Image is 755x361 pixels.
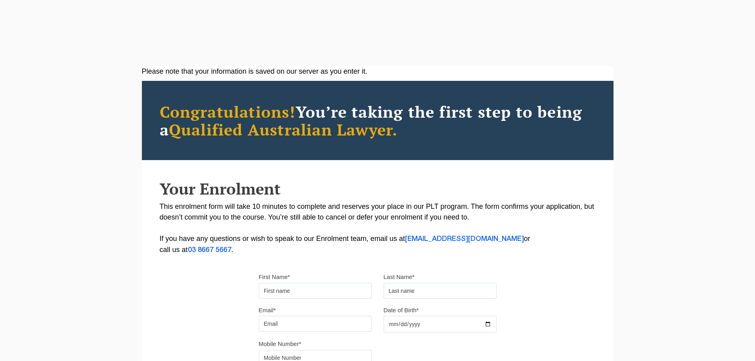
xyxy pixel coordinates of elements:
h2: You’re taking the first step to being a [160,103,596,138]
div: Please note that your information is saved on our server as you enter it. [142,66,614,77]
h2: Your Enrolment [160,180,596,197]
label: Last Name* [384,273,415,281]
a: [PERSON_NAME] Centre for Law [18,9,105,46]
label: Mobile Number* [259,340,302,348]
label: First Name* [259,273,290,281]
label: Email* [259,306,276,314]
a: [EMAIL_ADDRESS][DOMAIN_NAME] [405,236,524,242]
input: Last name [384,283,497,299]
p: This enrolment form will take 10 minutes to complete and reserves your place in our PLT program. ... [160,201,596,256]
input: Email [259,316,372,332]
a: 03 8667 5667 [188,247,231,253]
label: Date of Birth* [384,306,419,314]
span: Congratulations! [160,101,296,122]
input: First name [259,283,372,299]
span: Qualified Australian Lawyer. [169,119,398,140]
